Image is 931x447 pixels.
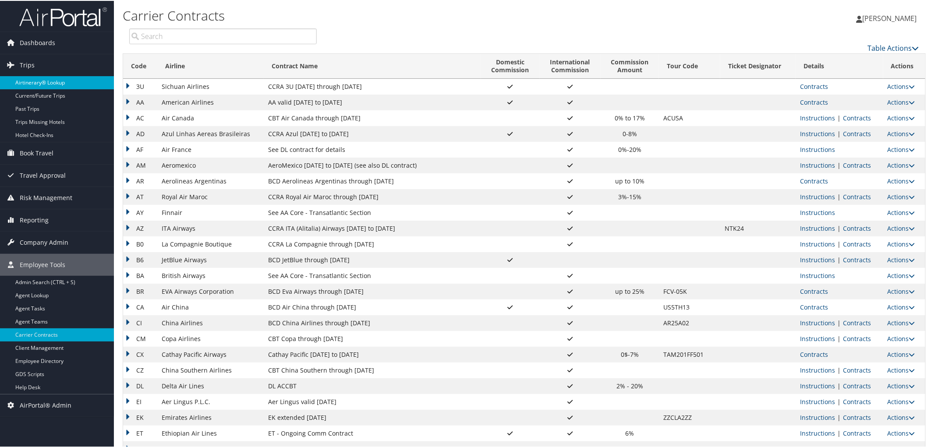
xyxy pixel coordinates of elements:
[157,109,264,125] td: Air Canada
[659,346,720,362] td: TAM201FF501
[843,160,871,169] a: View Contracts
[843,318,871,326] a: View Contracts
[835,428,843,436] span: |
[123,377,157,393] td: DL
[843,113,871,121] a: View Contracts
[123,204,157,220] td: AY
[659,283,720,299] td: FCV-05K
[857,4,926,31] a: [PERSON_NAME]
[601,172,659,188] td: up to 10%
[843,365,871,373] a: View Contracts
[800,223,835,232] a: View Ticketing Instructions
[264,362,481,377] td: CBT China Southern through [DATE]
[264,425,481,440] td: ET - Ongoing Comm Contract
[800,428,835,436] a: View Ticketing Instructions
[659,53,720,78] th: Tour Code: activate to sort column ascending
[20,208,49,230] span: Reporting
[800,286,828,295] a: View Contracts
[123,330,157,346] td: CM
[123,346,157,362] td: CX
[264,220,481,236] td: CCRA ITA (Alitalia) Airways [DATE] to [DATE]
[888,97,915,106] a: Actions
[123,188,157,204] td: AT
[800,113,835,121] a: View Ticketing Instructions
[796,53,883,78] th: Details: activate to sort column ascending
[19,6,107,26] img: airportal-logo.png
[659,109,720,125] td: ACUSA
[157,188,264,204] td: Royal Air Maroc
[800,144,835,153] a: View Ticketing Instructions
[888,286,915,295] a: Actions
[835,381,843,389] span: |
[835,365,843,373] span: |
[843,255,871,263] a: View Contracts
[835,129,843,137] span: |
[843,381,871,389] a: View Contracts
[20,231,68,253] span: Company Admin
[123,393,157,409] td: EI
[123,283,157,299] td: BR
[883,53,925,78] th: Actions
[157,220,264,236] td: ITA Airways
[264,377,481,393] td: DL ACCBT
[123,125,157,141] td: AD
[157,393,264,409] td: Aer Lingus P.L.C.
[264,409,481,425] td: EK extended [DATE]
[157,425,264,440] td: Ethiopian Air Lines
[888,113,915,121] a: Actions
[20,164,66,186] span: Travel Approval
[123,267,157,283] td: BA
[888,208,915,216] a: Actions
[659,409,720,425] td: ZZCLA2ZZ
[157,377,264,393] td: Delta Air Lines
[800,318,835,326] a: View Ticketing Instructions
[540,53,601,78] th: InternationalCommission: activate to sort column ascending
[264,314,481,330] td: BCD China Airlines through [DATE]
[888,160,915,169] a: Actions
[157,267,264,283] td: British Airways
[835,397,843,405] span: |
[157,346,264,362] td: Cathay Pacific Airways
[157,283,264,299] td: EVA Airways Corporation
[888,144,915,153] a: Actions
[800,365,835,373] a: View Ticketing Instructions
[20,141,53,163] span: Book Travel
[123,220,157,236] td: AZ
[800,192,835,200] a: View Ticketing Instructions
[835,334,843,342] span: |
[123,362,157,377] td: CZ
[800,239,835,247] a: View Ticketing Instructions
[601,377,659,393] td: 2% - 20%
[800,129,835,137] a: View Ticketing Instructions
[888,239,915,247] a: Actions
[888,192,915,200] a: Actions
[157,157,264,172] td: Aeromexico
[157,314,264,330] td: China Airlines
[835,318,843,326] span: |
[20,394,71,415] span: AirPortal® Admin
[888,334,915,342] a: Actions
[863,13,917,22] span: [PERSON_NAME]
[264,236,481,251] td: CCRA La Compagnie through [DATE]
[800,334,835,342] a: View Ticketing Instructions
[123,78,157,94] td: 3U
[800,176,828,184] a: View Contracts
[264,157,481,172] td: AeroMexico [DATE] to [DATE] (see also DL contract)
[601,188,659,204] td: 3%-15%
[601,125,659,141] td: 0-8%
[264,172,481,188] td: BCD Aerolineas Argentinas through [DATE]
[800,271,835,279] a: View Ticketing Instructions
[888,381,915,389] a: Actions
[835,412,843,421] span: |
[123,94,157,109] td: AA
[800,397,835,405] a: View Ticketing Instructions
[843,192,871,200] a: View Contracts
[123,141,157,157] td: AF
[888,223,915,232] a: Actions
[123,53,157,78] th: Code: activate to sort column descending
[264,283,481,299] td: BCD Eva Airways through [DATE]
[601,53,659,78] th: CommissionAmount: activate to sort column ascending
[157,141,264,157] td: Air France
[835,192,843,200] span: |
[601,346,659,362] td: 0$-7%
